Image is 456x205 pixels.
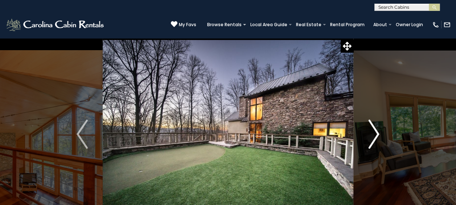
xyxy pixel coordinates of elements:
[292,20,325,30] a: Real Estate
[77,120,87,149] img: arrow
[171,21,196,28] a: My Favs
[392,20,427,30] a: Owner Login
[443,21,451,28] img: mail-regular-white.png
[247,20,291,30] a: Local Area Guide
[5,17,106,32] img: White-1-2.png
[179,21,196,28] span: My Favs
[432,21,439,28] img: phone-regular-white.png
[204,20,245,30] a: Browse Rentals
[326,20,368,30] a: Rental Program
[368,120,379,149] img: arrow
[370,20,391,30] a: About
